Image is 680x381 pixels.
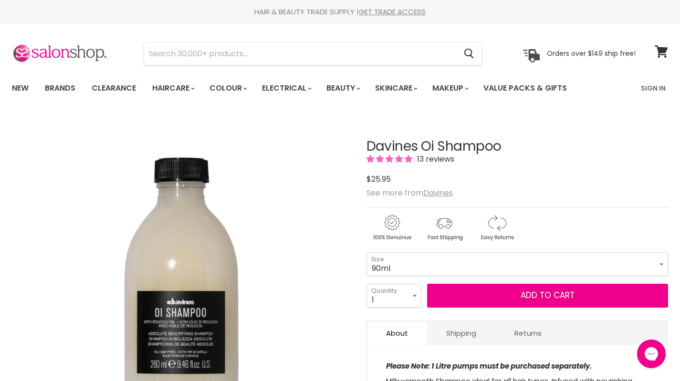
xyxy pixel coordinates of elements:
a: GET TRADE ACCESS [359,7,426,17]
a: Returns [495,321,561,345]
a: Sign In [635,78,671,98]
span: 5.00 stars [366,154,414,165]
strong: Please Note: 1 Litre pumps must be purchased separately. [386,361,592,371]
h1: Davines Oi Shampoo [366,139,669,154]
a: Electrical [255,78,317,98]
a: Value Packs & Gifts [476,78,574,98]
img: returns.gif [471,213,522,242]
button: Search [456,43,481,65]
span: Add to cart [521,289,575,301]
a: Colour [202,78,253,98]
img: shipping.gif [419,213,470,242]
button: Add to cart [427,284,669,308]
a: Beauty [319,78,366,98]
iframe: Gorgias live chat messenger [632,336,670,371]
a: About [367,321,427,345]
select: Quantity [366,284,421,308]
a: Makeup [425,78,474,98]
a: Shipping [427,321,495,345]
input: Search [144,43,456,65]
span: See more from [366,187,453,198]
a: New [5,78,36,98]
ul: Main menu [5,74,605,102]
form: Product [144,42,482,65]
a: Davines [423,187,453,198]
p: Orders over $149 ship free! [547,49,636,58]
a: Skincare [368,78,423,98]
a: Brands [38,78,83,98]
img: genuine.gif [366,213,417,242]
span: $25.95 [366,174,391,185]
span: 13 reviews [414,154,454,165]
a: Clearance [84,78,143,98]
a: Haircare [145,78,200,98]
